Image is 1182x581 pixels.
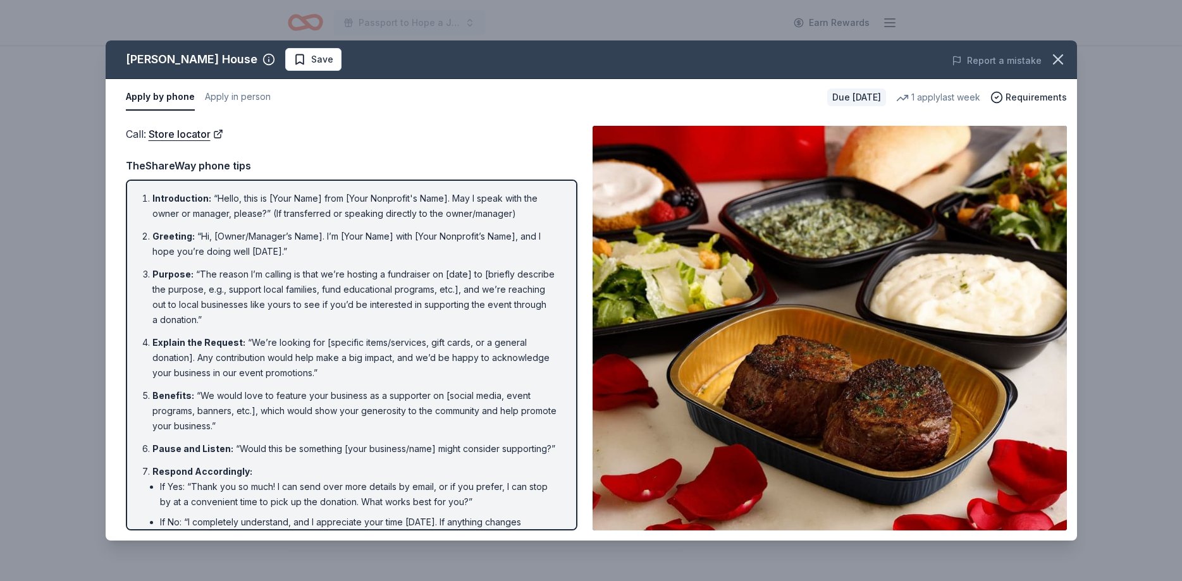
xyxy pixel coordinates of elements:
li: “Hello, this is [Your Name] from [Your Nonprofit's Name]. May I speak with the owner or manager, ... [152,191,558,221]
div: TheShareWay phone tips [126,157,577,174]
li: “Hi, [Owner/Manager’s Name]. I’m [Your Name] with [Your Nonprofit’s Name], and I hope you’re doin... [152,229,558,259]
span: Save [311,52,333,67]
div: Due [DATE] [827,89,886,106]
li: “Would this be something [your business/name] might consider supporting?” [152,441,558,456]
span: Respond Accordingly : [152,466,252,477]
span: Requirements [1006,90,1067,105]
span: Purpose : [152,269,194,279]
li: If No: “I completely understand, and I appreciate your time [DATE]. If anything changes or if you... [160,515,558,560]
button: Report a mistake [952,53,1042,68]
li: “The reason I’m calling is that we’re hosting a fundraiser on [date] to [briefly describe the pur... [152,267,558,327]
button: Save [285,48,342,71]
span: Benefits : [152,390,194,401]
a: Store locator [149,126,223,142]
div: 1 apply last week [896,90,980,105]
span: Greeting : [152,231,195,242]
span: Introduction : [152,193,211,204]
li: “We’re looking for [specific items/services, gift cards, or a general donation]. Any contribution... [152,335,558,381]
li: If Yes: “Thank you so much! I can send over more details by email, or if you prefer, I can stop b... [160,479,558,510]
span: Explain the Request : [152,337,245,348]
li: “We would love to feature your business as a supporter on [social media, event programs, banners,... [152,388,558,434]
button: Requirements [990,90,1067,105]
div: Call : [126,126,577,142]
div: [PERSON_NAME] House [126,49,257,70]
img: Image for Ruth's Chris Steak House [593,126,1067,530]
button: Apply in person [205,84,271,111]
button: Apply by phone [126,84,195,111]
span: Pause and Listen : [152,443,233,454]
